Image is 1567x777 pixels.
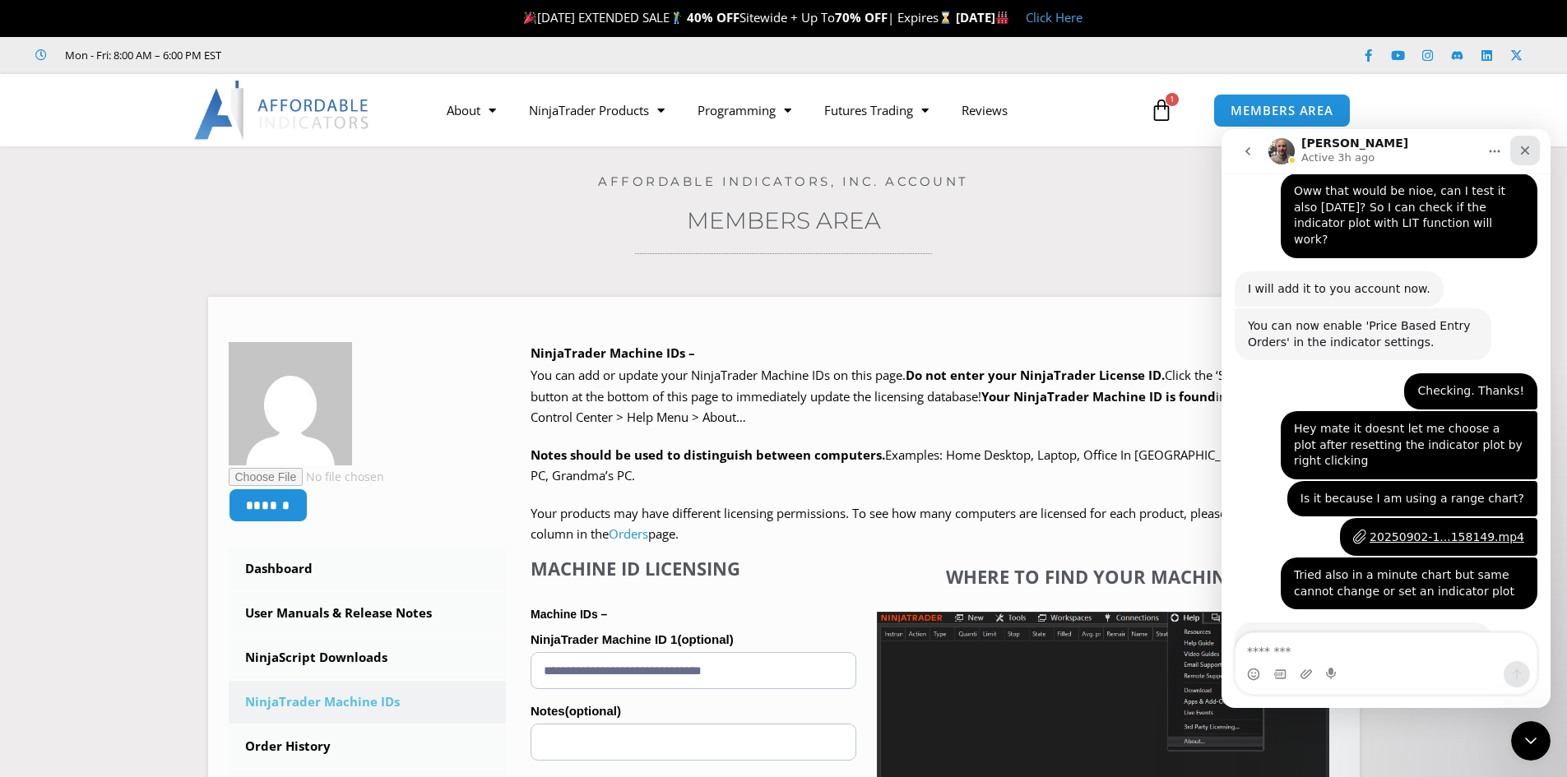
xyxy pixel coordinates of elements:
[13,493,270,594] div: I would recommend removing the indicator from your Chart window, and adding it back. I will have ...
[531,345,695,361] b: NinjaTrader Machine IDs –
[808,91,945,129] a: Futures Trading
[670,12,683,24] img: 🏌️‍♂️
[524,12,536,24] img: 🎉
[229,592,507,635] a: User Manuals & Release Notes
[531,505,1318,543] span: Your products may have different licensing permissions. To see how many computers are licensed fo...
[677,632,733,646] span: (optional)
[14,504,315,532] textarea: Message…
[194,81,371,140] img: LogoAI | Affordable Indicators – NinjaTrader
[565,704,621,718] span: (optional)
[104,539,118,552] button: Start recording
[1026,9,1083,25] a: Click Here
[282,532,308,558] button: Send a message…
[531,608,607,621] strong: Machine IDs –
[939,12,952,24] img: ⌛
[229,681,507,724] a: NinjaTrader Machine IDs
[531,367,1318,425] span: Click the ‘SAVE CHANGES’ button at the bottom of this page to immediately update the licensing da...
[52,539,65,552] button: Gif picker
[78,539,91,552] button: Upload attachment
[687,9,739,25] strong: 40% OFF
[229,342,352,465] img: ed3ffbeb7045a0fa7708a623a70841ceebf26a34c23f0450c245bbe2b39a06d7
[1222,129,1551,708] iframe: Intercom live chat
[531,699,856,724] label: Notes
[61,45,221,65] span: Mon - Fri: 8:00 AM – 6:00 PM EST
[906,367,1165,383] b: Do not enter your NinjaTrader License ID.
[996,12,1008,24] img: 🏭
[229,636,507,679] a: NinjaScript Downloads
[1231,104,1333,117] span: MEMBERS AREA
[687,206,881,234] a: Members Area
[531,446,1319,484] span: Examples: Home Desktop, Laptop, Office In [GEOGRAPHIC_DATA], Basement PC, Grandma’s PC.
[531,446,885,463] strong: Notes should be used to distinguish between computers.
[1166,93,1179,106] span: 1
[956,9,1009,25] strong: [DATE]
[229,725,507,768] a: Order History
[1125,86,1198,134] a: 1
[531,557,856,579] h4: Machine ID Licensing
[981,388,1216,405] strong: Your NinjaTrader Machine ID is found
[13,493,316,607] div: Joel says…
[430,91,1146,129] nav: Menu
[229,548,507,590] a: Dashboard
[609,525,648,542] a: Orders
[1213,94,1351,127] a: MEMBERS AREA
[531,627,856,652] label: NinjaTrader Machine ID 1
[520,9,956,25] span: [DATE] EXTENDED SALE Sitewide + Up To | Expires
[531,367,906,383] span: You can add or update your NinjaTrader Machine IDs on this page.
[877,566,1329,587] h4: Where to find your Machine ID
[945,91,1024,129] a: Reviews
[244,47,491,63] iframe: Customer reviews powered by Trustpilot
[25,539,39,552] button: Emoji picker
[681,91,808,129] a: Programming
[430,91,512,129] a: About
[512,91,681,129] a: NinjaTrader Products
[835,9,888,25] strong: 70% OFF
[598,173,969,189] a: Affordable Indicators, Inc. Account
[1511,721,1551,761] iframe: Intercom live chat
